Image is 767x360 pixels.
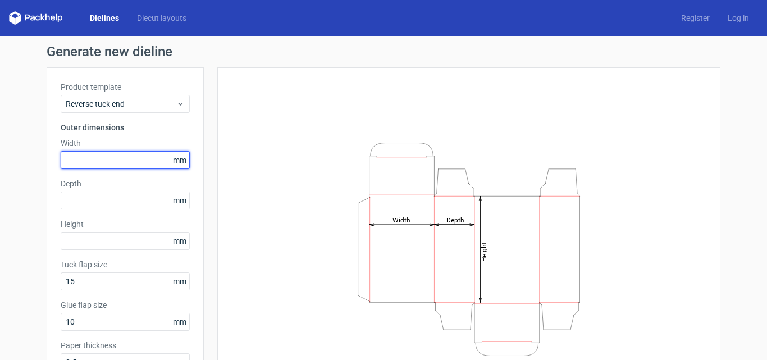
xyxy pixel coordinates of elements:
[61,122,190,133] h3: Outer dimensions
[61,340,190,351] label: Paper thickness
[480,241,488,261] tspan: Height
[81,12,128,24] a: Dielines
[61,138,190,149] label: Width
[170,273,189,290] span: mm
[170,233,189,249] span: mm
[672,12,719,24] a: Register
[61,299,190,311] label: Glue flap size
[61,218,190,230] label: Height
[170,152,189,168] span: mm
[66,98,176,110] span: Reverse tuck end
[446,216,464,224] tspan: Depth
[47,45,720,58] h1: Generate new dieline
[170,192,189,209] span: mm
[128,12,195,24] a: Diecut layouts
[61,178,190,189] label: Depth
[61,259,190,270] label: Tuck flap size
[719,12,758,24] a: Log in
[170,313,189,330] span: mm
[61,81,190,93] label: Product template
[392,216,410,224] tspan: Width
